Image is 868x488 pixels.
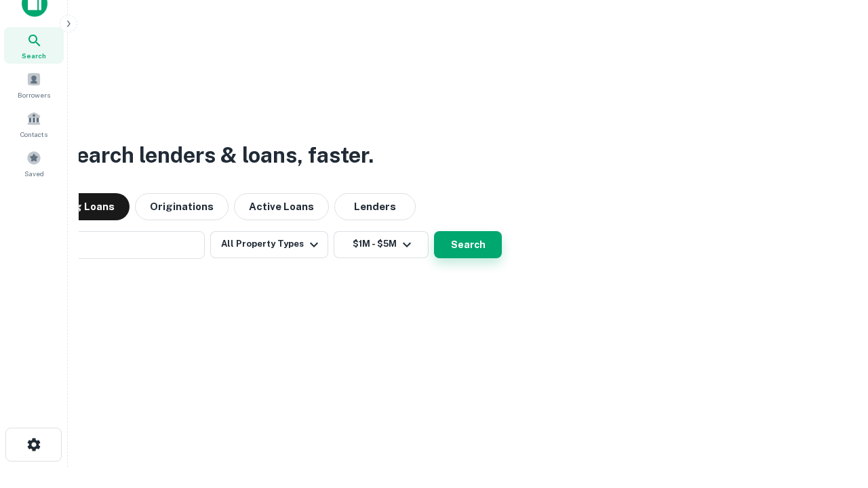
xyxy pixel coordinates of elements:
[334,231,429,258] button: $1M - $5M
[4,145,64,182] a: Saved
[135,193,229,220] button: Originations
[18,89,50,100] span: Borrowers
[210,231,328,258] button: All Property Types
[800,380,868,445] iframe: Chat Widget
[20,129,47,140] span: Contacts
[24,168,44,179] span: Saved
[234,193,329,220] button: Active Loans
[4,66,64,103] a: Borrowers
[4,106,64,142] a: Contacts
[434,231,502,258] button: Search
[4,27,64,64] a: Search
[22,50,46,61] span: Search
[62,139,374,171] h3: Search lenders & loans, faster.
[334,193,416,220] button: Lenders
